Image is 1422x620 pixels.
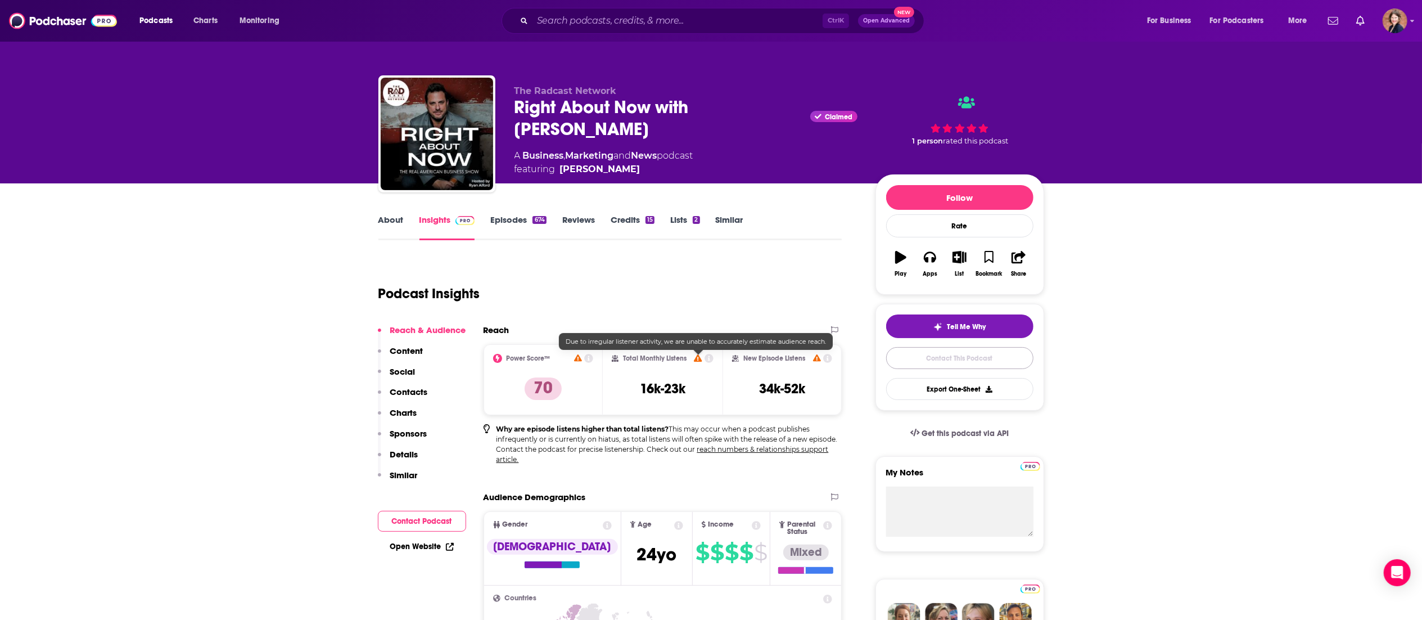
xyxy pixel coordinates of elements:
[514,163,693,176] span: featuring
[886,214,1033,237] div: Rate
[886,347,1033,369] a: Contact This Podcast
[976,271,1002,277] div: Bookmark
[532,216,546,224] div: 674
[487,539,618,555] div: [DEMOGRAPHIC_DATA]
[923,271,937,277] div: Apps
[381,78,493,190] img: Right About Now with Ryan Alford
[863,18,910,24] span: Open Advanced
[945,244,974,284] button: List
[974,244,1004,284] button: Bookmark
[390,366,416,377] p: Social
[532,12,823,30] input: Search podcasts, credits, & more...
[378,325,466,345] button: Reach & Audience
[1147,13,1191,29] span: For Business
[186,12,224,30] a: Charts
[901,420,1018,447] a: Get this podcast via API
[933,322,942,331] img: tell me why sparkle
[514,149,693,176] div: A podcast
[523,150,564,161] a: Business
[944,137,1009,145] span: rated this podcast
[378,214,404,240] a: About
[716,214,743,240] a: Similar
[139,13,173,29] span: Podcasts
[894,7,914,17] span: New
[484,492,586,502] h2: Audience Demographics
[1011,271,1026,277] div: Share
[240,13,279,29] span: Monitoring
[1210,13,1264,29] span: For Podcasters
[490,214,546,240] a: Episodes674
[886,315,1033,338] button: tell me why sparkleTell Me Why
[886,185,1033,210] button: Follow
[886,244,915,284] button: Play
[390,387,428,397] p: Contacts
[1324,11,1343,30] a: Show notifications dropdown
[696,543,709,561] span: $
[564,150,566,161] span: ,
[390,407,417,418] p: Charts
[9,10,117,32] img: Podchaser - Follow, Share and Rate Podcasts
[787,521,821,536] span: Parental Status
[1280,12,1321,30] button: open menu
[1021,585,1040,594] img: Podchaser Pro
[915,244,945,284] button: Apps
[823,14,849,28] span: Ctrl K
[378,387,428,407] button: Contacts
[631,150,657,161] a: News
[193,13,218,29] span: Charts
[512,8,935,34] div: Search podcasts, credits, & more...
[419,214,475,240] a: InsightsPodchaser Pro
[759,380,805,397] h3: 34k-52k
[390,449,418,460] p: Details
[825,114,853,120] span: Claimed
[378,428,427,449] button: Sponsors
[1021,462,1040,471] img: Podchaser Pro
[875,86,1044,156] div: 1 personrated this podcast
[1288,13,1307,29] span: More
[503,521,528,528] span: Gender
[496,425,669,433] b: Why are episode listens higher than total listens?
[636,543,676,565] span: 24 yo
[566,150,614,161] a: Marketing
[1021,583,1040,594] a: Pro website
[743,354,805,362] h2: New Episode Listens
[1383,8,1407,33] img: User Profile
[455,216,475,225] img: Podchaser Pro
[390,542,454,551] a: Open Website
[132,12,187,30] button: open menu
[693,216,699,224] div: 2
[886,378,1033,400] button: Export One-Sheet
[496,424,842,465] p: This may occur when a podcast publishes infrequently or is currently on hiatus, as total listens ...
[559,333,833,350] div: Due to irregular listener activity, we are unable to accurately estimate audience reach.
[922,429,1009,438] span: Get this podcast via API
[614,150,631,161] span: and
[895,271,906,277] div: Play
[1383,8,1407,33] span: Logged in as alafair66639
[514,86,617,96] span: The Radcast Network
[378,407,417,428] button: Charts
[378,285,480,302] h1: Podcast Insights
[1383,8,1407,33] button: Show profile menu
[562,214,595,240] a: Reviews
[886,467,1033,487] label: My Notes
[560,163,640,176] a: Ryan Alford
[232,12,294,30] button: open menu
[858,14,915,28] button: Open AdvancedNew
[640,380,685,397] h3: 16k-23k
[1384,559,1411,586] div: Open Intercom Messenger
[708,521,734,528] span: Income
[1352,11,1369,30] a: Show notifications dropdown
[390,345,423,356] p: Content
[1004,244,1033,284] button: Share
[739,543,753,561] span: $
[390,470,418,480] p: Similar
[947,322,986,331] span: Tell Me Why
[507,354,550,362] h2: Power Score™
[710,543,724,561] span: $
[496,445,829,464] a: reach numbers & relationships support article.
[378,470,418,491] button: Similar
[378,511,466,532] button: Contact Podcast
[754,543,767,561] span: $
